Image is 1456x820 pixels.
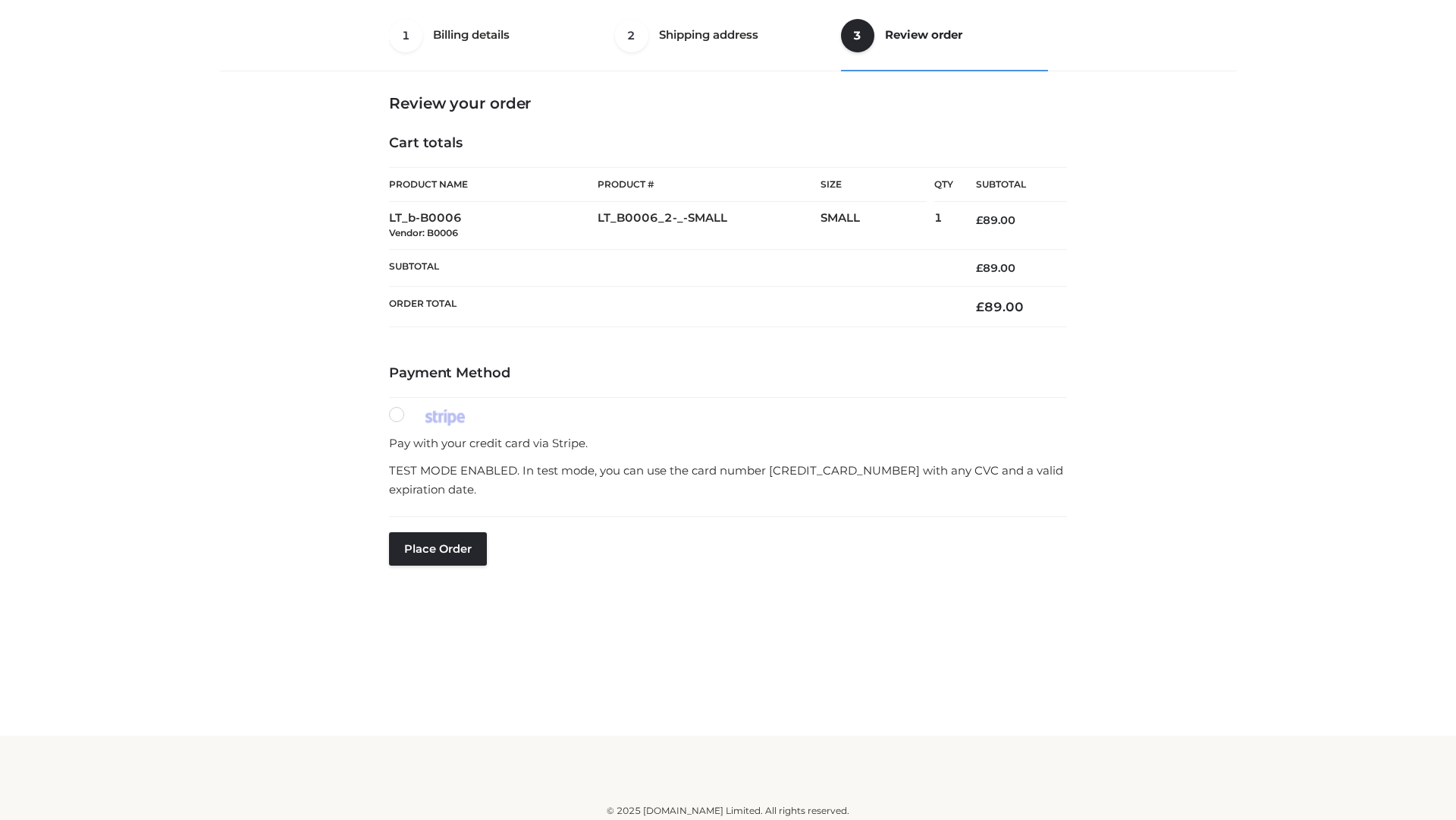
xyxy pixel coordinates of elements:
[976,213,1015,227] bdi: 89.00
[389,532,487,566] button: Place order
[389,434,1067,453] p: Pay with your credit card via Stripe.
[976,299,984,314] span: £
[953,168,1067,202] th: Subtotal
[389,461,1067,500] p: TEST MODE ENABLED. In test mode, you can use the card number [CREDIT_CARD_NUMBER] with any CVC an...
[389,202,598,250] td: LT_b-B0006
[389,287,953,327] th: Order Total
[225,803,1231,818] div: © 2025 [DOMAIN_NAME] Limited. All rights reserved.
[976,261,1015,275] bdi: 89.00
[389,167,598,202] th: Product Name
[821,202,934,250] td: SMALL
[934,202,953,250] td: 1
[389,249,953,286] th: Subtotal
[389,365,1067,382] h4: Payment Method
[389,227,458,238] small: Vendor: B0006
[598,202,821,250] td: LT_B0006_2-_-SMALL
[389,94,1067,112] h3: Review your order
[389,135,1067,152] h4: Cart totals
[976,213,983,227] span: £
[934,167,953,202] th: Qty
[598,167,821,202] th: Product #
[976,261,983,275] span: £
[976,299,1024,314] bdi: 89.00
[821,168,927,202] th: Size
